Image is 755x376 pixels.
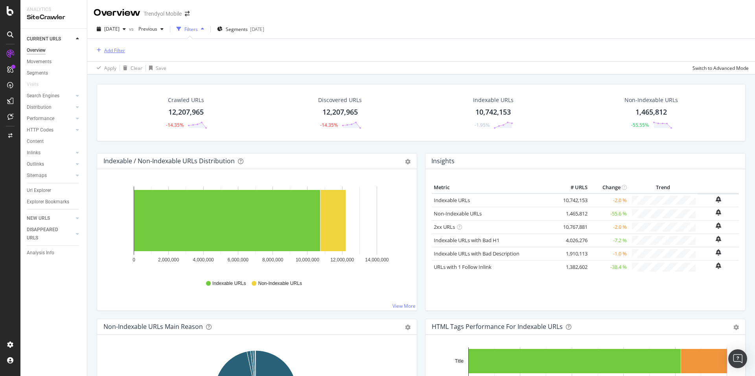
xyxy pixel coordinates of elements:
[168,96,204,104] div: Crawled URLs
[558,207,589,220] td: 1,465,812
[27,186,81,195] a: Url Explorer
[193,257,214,263] text: 4,000,000
[27,249,81,257] a: Analysis Info
[135,23,167,35] button: Previous
[27,198,81,206] a: Explorer Bookmarks
[27,226,74,242] a: DISAPPEARED URLS
[27,35,61,43] div: CURRENT URLS
[104,47,125,54] div: Add Filter
[27,160,44,168] div: Outlinks
[405,325,411,330] div: gear
[558,193,589,207] td: 10,742,153
[27,35,74,43] a: CURRENT URLS
[212,280,246,287] span: Indexable URLs
[629,182,698,193] th: Trend
[27,149,74,157] a: Inlinks
[146,62,166,74] button: Save
[330,257,354,263] text: 12,000,000
[716,263,721,269] div: bell-plus
[432,323,563,330] div: HTML Tags Performance for Indexable URLs
[27,69,81,77] a: Segments
[27,160,74,168] a: Outlinks
[103,323,203,330] div: Non-Indexable URLs Main Reason
[27,69,48,77] div: Segments
[320,122,338,128] div: -14.35%
[431,156,455,166] h4: Insights
[322,107,358,117] div: 12,207,965
[27,92,59,100] div: Search Engines
[214,23,267,35] button: Segments[DATE]
[27,80,46,89] a: Visits
[27,137,81,146] a: Content
[475,122,490,128] div: -1.95%
[318,96,362,104] div: Discovered URLs
[432,182,558,193] th: Metric
[589,193,629,207] td: -2.0 %
[226,26,248,33] span: Segments
[27,103,74,111] a: Distribution
[624,96,678,104] div: Non-Indexable URLs
[104,65,116,71] div: Apply
[168,107,204,117] div: 12,207,965
[27,126,53,134] div: HTTP Codes
[365,257,389,263] text: 14,000,000
[104,26,120,32] span: 2025 Aug. 3rd
[135,26,157,32] span: Previous
[689,62,749,74] button: Switch to Advanced Mode
[27,58,81,66] a: Movements
[733,325,739,330] div: gear
[455,358,464,364] text: Title
[27,198,69,206] div: Explorer Bookmarks
[27,46,81,55] a: Overview
[158,257,179,263] text: 2,000,000
[728,349,747,368] div: Open Intercom Messenger
[558,247,589,260] td: 1,910,113
[94,46,125,55] button: Add Filter
[27,226,66,242] div: DISAPPEARED URLS
[716,196,721,203] div: bell-plus
[103,182,408,273] svg: A chart.
[589,260,629,274] td: -38.4 %
[434,250,519,257] a: Indexable URLs with Bad Description
[27,46,46,55] div: Overview
[558,234,589,247] td: 4,026,276
[27,126,74,134] a: HTTP Codes
[434,263,492,270] a: URLs with 1 Follow Inlink
[166,122,184,128] div: -14.35%
[103,157,235,165] div: Indexable / Non-Indexable URLs Distribution
[473,96,514,104] div: Indexable URLs
[258,280,302,287] span: Non-Indexable URLs
[120,62,142,74] button: Clear
[716,236,721,242] div: bell-plus
[133,257,135,263] text: 0
[589,207,629,220] td: -55.6 %
[94,23,129,35] button: [DATE]
[692,65,749,71] div: Switch to Advanced Mode
[173,23,207,35] button: Filters
[631,122,649,128] div: -55.55%
[558,260,589,274] td: 1,382,602
[27,115,54,123] div: Performance
[434,210,482,217] a: Non-Indexable URLs
[250,26,264,33] div: [DATE]
[27,214,50,223] div: NEW URLS
[589,220,629,234] td: -2.0 %
[27,13,81,22] div: SiteCrawler
[27,214,74,223] a: NEW URLS
[27,249,54,257] div: Analysis Info
[589,247,629,260] td: -1.0 %
[27,103,52,111] div: Distribution
[144,10,182,18] div: Trendyol Mobile
[156,65,166,71] div: Save
[27,149,41,157] div: Inlinks
[716,209,721,215] div: bell-plus
[434,197,470,204] a: Indexable URLs
[185,11,190,16] div: arrow-right-arrow-left
[716,223,721,229] div: bell-plus
[27,137,44,146] div: Content
[589,234,629,247] td: -7.2 %
[129,26,135,32] span: vs
[94,62,116,74] button: Apply
[405,159,411,164] div: gear
[184,26,198,33] div: Filters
